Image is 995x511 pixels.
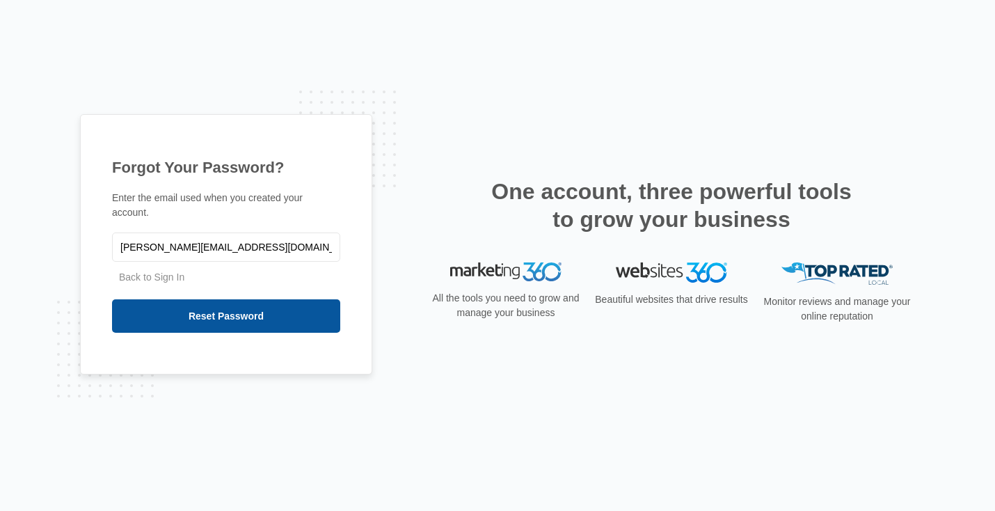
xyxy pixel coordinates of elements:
h1: Forgot Your Password? [112,156,340,179]
keeper-lock: Open Keeper Popup [317,239,333,255]
p: Beautiful websites that drive results [594,292,749,307]
p: All the tools you need to grow and manage your business [428,291,584,320]
a: Back to Sign In [119,272,184,283]
input: Email [112,233,340,262]
h2: One account, three powerful tools to grow your business [487,178,856,233]
p: Monitor reviews and manage your online reputation [759,294,915,324]
img: Marketing 360 [450,262,562,282]
p: Enter the email used when you created your account. [112,191,340,220]
img: Top Rated Local [781,262,893,285]
img: Websites 360 [616,262,727,283]
input: Reset Password [112,299,340,333]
